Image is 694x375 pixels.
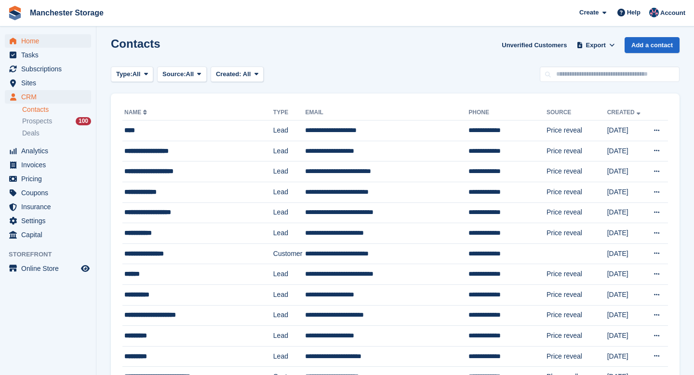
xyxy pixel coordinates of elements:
td: Lead [273,346,306,367]
span: Invoices [21,158,79,172]
td: Lead [273,182,306,202]
td: [DATE] [607,284,646,305]
span: Help [627,8,641,17]
a: menu [5,76,91,90]
a: Manchester Storage [26,5,107,21]
span: Created: [216,70,241,78]
span: Type: [116,69,133,79]
td: Price reveal [547,284,607,305]
a: Unverified Customers [498,37,571,53]
h1: Contacts [111,37,160,50]
a: Prospects 100 [22,116,91,126]
td: [DATE] [607,202,646,223]
td: [DATE] [607,346,646,367]
td: [DATE] [607,264,646,285]
button: Export [574,37,617,53]
a: menu [5,158,91,172]
a: menu [5,62,91,76]
span: Sites [21,76,79,90]
td: Price reveal [547,161,607,182]
a: menu [5,144,91,158]
td: Price reveal [547,264,607,285]
span: Create [579,8,599,17]
th: Email [305,105,468,121]
button: Source: All [157,67,207,82]
span: Tasks [21,48,79,62]
span: All [186,69,194,79]
div: 100 [76,117,91,125]
td: Lead [273,326,306,347]
span: All [243,70,251,78]
th: Source [547,105,607,121]
span: Storefront [9,250,96,259]
a: menu [5,262,91,275]
td: Price reveal [547,202,607,223]
span: Prospects [22,117,52,126]
td: Price reveal [547,305,607,326]
td: Lead [273,223,306,244]
a: Add a contact [625,37,680,53]
span: Home [21,34,79,48]
td: [DATE] [607,243,646,264]
td: [DATE] [607,223,646,244]
td: Price reveal [547,346,607,367]
td: Lead [273,141,306,161]
td: [DATE] [607,161,646,182]
th: Phone [468,105,547,121]
a: menu [5,214,91,228]
a: Created [607,109,642,116]
span: Coupons [21,186,79,200]
span: Capital [21,228,79,241]
span: Online Store [21,262,79,275]
span: Analytics [21,144,79,158]
td: [DATE] [607,326,646,347]
td: Price reveal [547,182,607,202]
span: Source: [162,69,186,79]
a: menu [5,228,91,241]
span: Settings [21,214,79,228]
button: Type: All [111,67,153,82]
a: menu [5,90,91,104]
span: Insurance [21,200,79,214]
span: Pricing [21,172,79,186]
td: Lead [273,121,306,141]
a: menu [5,186,91,200]
td: Lead [273,202,306,223]
td: [DATE] [607,305,646,326]
td: Lead [273,305,306,326]
button: Created: All [211,67,264,82]
td: Customer [273,243,306,264]
th: Type [273,105,306,121]
a: Deals [22,128,91,138]
td: Price reveal [547,223,607,244]
span: Subscriptions [21,62,79,76]
td: Price reveal [547,121,607,141]
td: Lead [273,264,306,285]
span: CRM [21,90,79,104]
a: Preview store [80,263,91,274]
img: stora-icon-8386f47178a22dfd0bd8f6a31ec36ba5ce8667c1dd55bd0f319d3a0aa187defe.svg [8,6,22,20]
td: Lead [273,284,306,305]
span: Account [660,8,685,18]
span: Export [586,40,606,50]
a: menu [5,34,91,48]
td: [DATE] [607,141,646,161]
a: Contacts [22,105,91,114]
a: menu [5,172,91,186]
td: Price reveal [547,326,607,347]
span: Deals [22,129,40,138]
td: [DATE] [607,182,646,202]
a: Name [124,109,149,116]
td: Lead [273,161,306,182]
a: menu [5,48,91,62]
td: [DATE] [607,121,646,141]
td: Price reveal [547,141,607,161]
a: menu [5,200,91,214]
span: All [133,69,141,79]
